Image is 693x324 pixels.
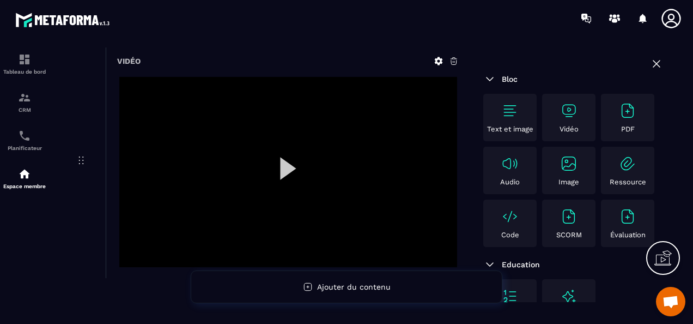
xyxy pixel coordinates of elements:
[501,208,519,225] img: text-image no-wrap
[619,155,636,172] img: text-image no-wrap
[560,208,577,225] img: text-image no-wrap
[556,231,582,239] p: SCORM
[560,155,577,172] img: text-image no-wrap
[487,125,533,133] p: Text et image
[501,102,519,119] img: text-image no-wrap
[3,159,46,197] a: automationsautomationsEspace membre
[610,178,646,186] p: Ressource
[3,69,46,75] p: Tableau de bord
[500,178,520,186] p: Audio
[18,91,31,104] img: formation
[501,155,519,172] img: text-image no-wrap
[3,183,46,189] p: Espace membre
[483,258,496,271] img: arrow-down
[560,102,577,119] img: text-image no-wrap
[15,10,113,30] img: logo
[501,287,519,305] img: text-image no-wrap
[3,121,46,159] a: schedulerschedulerPlanificateur
[619,208,636,225] img: text-image no-wrap
[3,83,46,121] a: formationformationCRM
[3,107,46,113] p: CRM
[483,73,496,86] img: arrow-down
[18,167,31,181] img: automations
[501,231,519,239] p: Code
[502,260,540,269] span: Education
[560,287,577,305] img: text-image
[3,45,46,83] a: formationformationTableau de bord
[656,287,685,316] div: Ouvrir le chat
[619,102,636,119] img: text-image no-wrap
[558,178,579,186] p: Image
[621,125,635,133] p: PDF
[117,57,141,65] h6: Vidéo
[18,129,31,142] img: scheduler
[317,283,391,291] span: Ajouter du contenu
[560,125,579,133] p: Vidéo
[18,53,31,66] img: formation
[502,75,518,83] span: Bloc
[3,145,46,151] p: Planificateur
[610,231,646,239] p: Évaluation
